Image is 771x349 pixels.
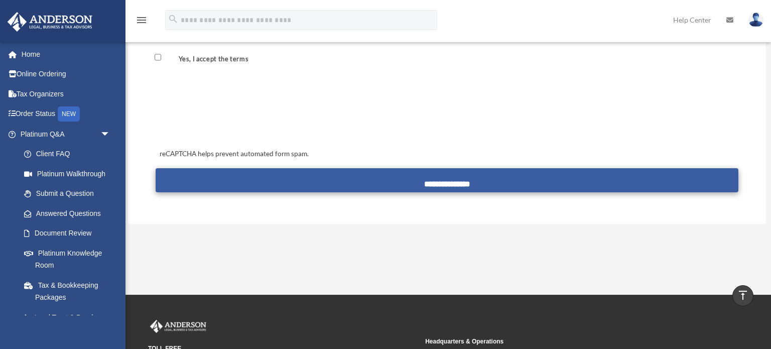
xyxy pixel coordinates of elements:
[163,54,252,64] label: Yes, I accept the terms
[14,243,125,275] a: Platinum Knowledge Room
[737,289,749,301] i: vertical_align_top
[7,64,125,84] a: Online Ordering
[14,275,125,307] a: Tax & Bookkeeping Packages
[157,89,309,128] iframe: reCAPTCHA
[748,13,763,27] img: User Pic
[7,44,125,64] a: Home
[14,164,125,184] a: Platinum Walkthrough
[7,124,125,144] a: Platinum Q&Aarrow_drop_down
[14,184,125,204] a: Submit a Question
[14,203,125,223] a: Answered Questions
[136,18,148,26] a: menu
[14,307,125,339] a: Land Trust & Deed Forum
[58,106,80,122] div: NEW
[14,223,120,244] a: Document Review
[732,285,753,306] a: vertical_align_top
[136,14,148,26] i: menu
[156,148,738,160] div: reCAPTCHA helps prevent automated form spam.
[7,104,125,125] a: Order StatusNEW
[14,144,125,164] a: Client FAQ
[148,320,208,333] img: Anderson Advisors Platinum Portal
[425,336,695,347] small: Headquarters & Operations
[5,12,95,32] img: Anderson Advisors Platinum Portal
[7,84,125,104] a: Tax Organizers
[168,14,179,25] i: search
[100,124,120,145] span: arrow_drop_down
